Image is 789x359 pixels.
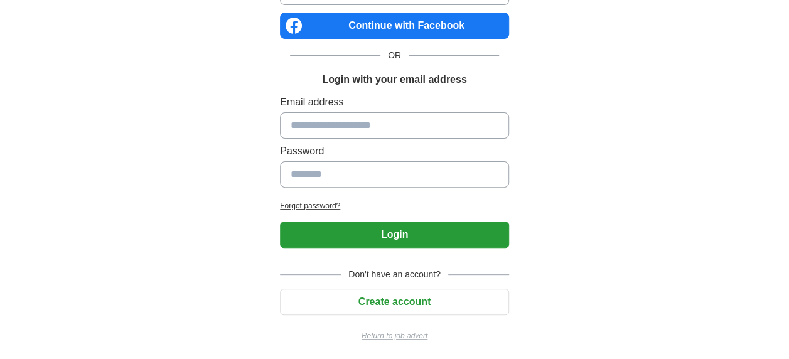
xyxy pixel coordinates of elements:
[280,330,509,341] a: Return to job advert
[380,49,409,62] span: OR
[280,289,509,315] button: Create account
[280,296,509,307] a: Create account
[341,268,448,281] span: Don't have an account?
[280,200,509,212] a: Forgot password?
[280,13,509,39] a: Continue with Facebook
[280,222,509,248] button: Login
[280,144,509,159] label: Password
[322,72,466,87] h1: Login with your email address
[280,95,509,110] label: Email address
